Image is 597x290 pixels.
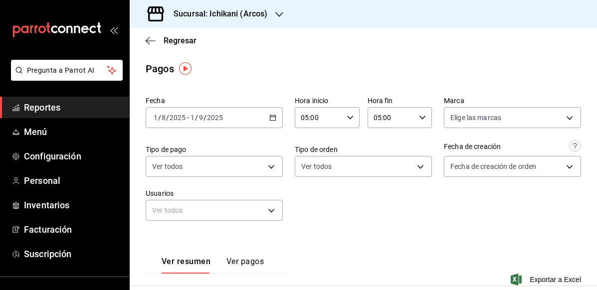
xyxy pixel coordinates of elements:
[444,142,501,152] div: Fecha de creación
[24,174,121,187] span: Personal
[206,114,223,122] input: ----
[161,114,166,122] input: --
[146,190,283,197] label: Usuarios
[162,257,210,274] button: Ver resumen
[24,247,121,261] span: Suscripción
[513,274,581,286] button: Exportar a Excel
[450,161,536,171] span: Fecha de creación de orden
[110,26,118,34] button: open_drawer_menu
[27,65,107,76] span: Pregunta a Parrot AI
[166,114,169,122] span: /
[158,114,161,122] span: /
[11,60,123,81] button: Pregunta a Parrot AI
[166,8,267,20] h3: Sucursal: Ichikani (Arcos)
[169,114,186,122] input: ----
[162,257,264,274] div: navigation tabs
[7,72,123,83] a: Pregunta a Parrot AI
[24,223,121,236] span: Facturación
[226,257,264,274] button: Ver pagos
[164,36,197,45] span: Regresar
[146,61,174,76] div: Pagos
[199,114,203,122] input: --
[195,114,198,122] span: /
[24,125,121,139] span: Menú
[152,161,183,171] span: Ver todos
[368,97,432,104] label: Hora fin
[146,97,283,104] label: Fecha
[24,149,121,163] span: Configuración
[179,62,192,75] img: Tooltip marker
[146,146,283,153] label: Tipo de pago
[187,114,189,122] span: -
[24,101,121,114] span: Reportes
[153,114,158,122] input: --
[24,198,121,212] span: Inventarios
[190,114,195,122] input: --
[295,97,360,104] label: Hora inicio
[450,113,501,123] span: Elige las marcas
[301,161,332,171] span: Ver todos
[295,146,432,153] label: Tipo de orden
[146,36,197,45] button: Regresar
[444,97,581,104] label: Marca
[203,114,206,122] span: /
[146,200,283,221] div: Ver todos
